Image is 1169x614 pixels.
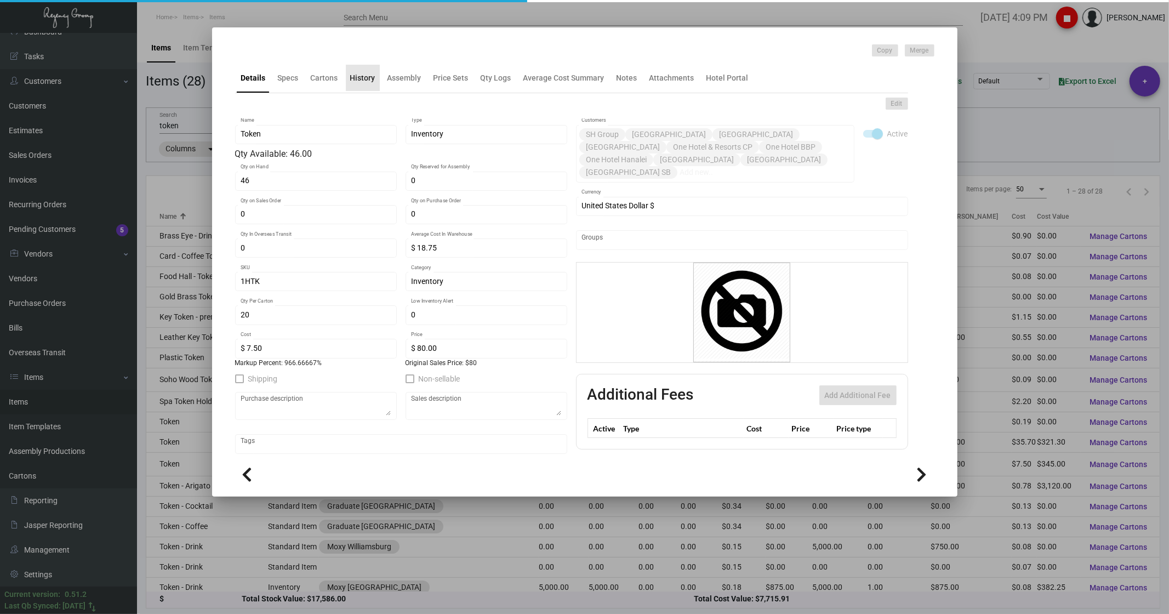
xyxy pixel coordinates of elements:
div: Details [241,72,266,84]
button: Merge [905,44,934,56]
span: Add Additional Fee [825,391,891,400]
mat-chip: One Hotel BBP [759,141,822,153]
div: History [350,72,375,84]
mat-chip: SH Group [579,128,625,141]
div: Price Sets [434,72,469,84]
th: Price type [834,419,883,438]
div: Qty Available: 46.00 [235,147,567,161]
span: Non-sellable [419,372,460,385]
div: Cartons [311,72,338,84]
div: 0.51.2 [65,589,87,600]
th: Active [588,419,621,438]
h2: Additional Fees [588,385,694,405]
th: Price [789,419,834,438]
mat-chip: [GEOGRAPHIC_DATA] [740,153,828,166]
span: Merge [910,46,929,55]
div: Qty Logs [481,72,511,84]
th: Cost [744,419,789,438]
mat-chip: One Hotel Hanalei [579,153,653,166]
mat-chip: [GEOGRAPHIC_DATA] [579,141,666,153]
div: Last Qb Synced: [DATE] [4,600,85,612]
button: Copy [872,44,898,56]
span: Active [887,127,908,140]
div: Current version: [4,589,60,600]
div: Notes [617,72,637,84]
mat-chip: [GEOGRAPHIC_DATA] [625,128,712,141]
mat-chip: [GEOGRAPHIC_DATA] SB [579,166,677,179]
span: Shipping [248,372,278,385]
input: Add new.. [581,236,902,245]
input: Add new.. [680,168,848,177]
button: Edit [886,98,908,110]
div: Hotel Portal [706,72,749,84]
div: Specs [278,72,299,84]
div: Assembly [387,72,421,84]
span: Edit [891,99,903,109]
div: Average Cost Summary [523,72,605,84]
span: Copy [877,46,893,55]
mat-chip: One Hotel & Resorts CP [666,141,759,153]
mat-chip: [GEOGRAPHIC_DATA] [653,153,740,166]
th: Type [621,419,744,438]
button: Add Additional Fee [819,385,897,405]
mat-chip: [GEOGRAPHIC_DATA] [712,128,800,141]
div: Attachments [649,72,694,84]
